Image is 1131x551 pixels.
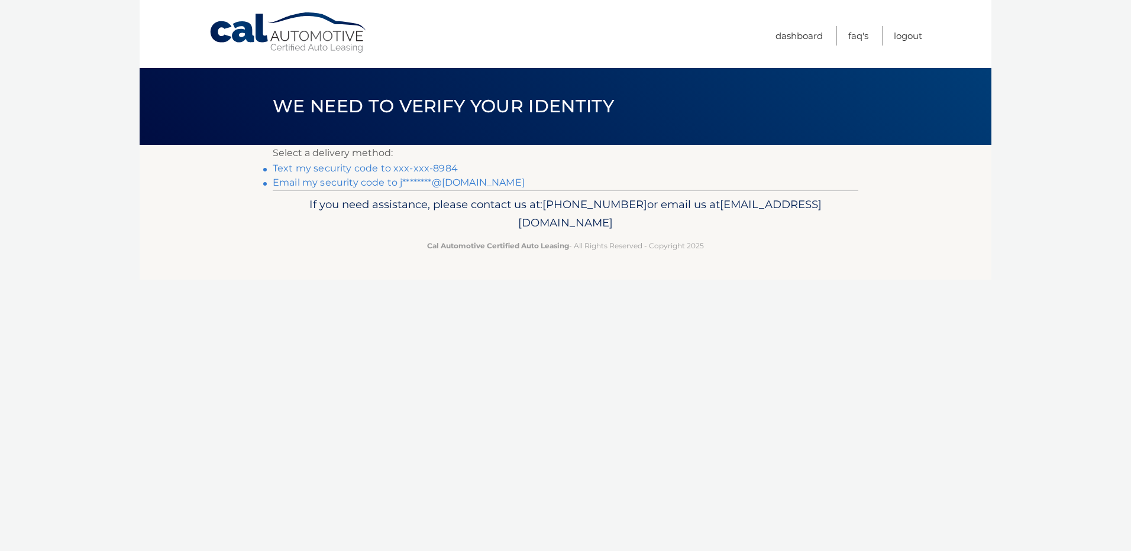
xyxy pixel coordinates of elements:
a: Cal Automotive [209,12,369,54]
strong: Cal Automotive Certified Auto Leasing [427,241,569,250]
a: Email my security code to j********@[DOMAIN_NAME] [273,177,525,188]
a: Logout [894,26,922,46]
span: We need to verify your identity [273,95,614,117]
a: Text my security code to xxx-xxx-8984 [273,163,458,174]
p: If you need assistance, please contact us at: or email us at [280,195,851,233]
a: Dashboard [775,26,823,46]
p: - All Rights Reserved - Copyright 2025 [280,239,851,252]
span: [PHONE_NUMBER] [542,197,647,211]
p: Select a delivery method: [273,145,858,161]
a: FAQ's [848,26,868,46]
